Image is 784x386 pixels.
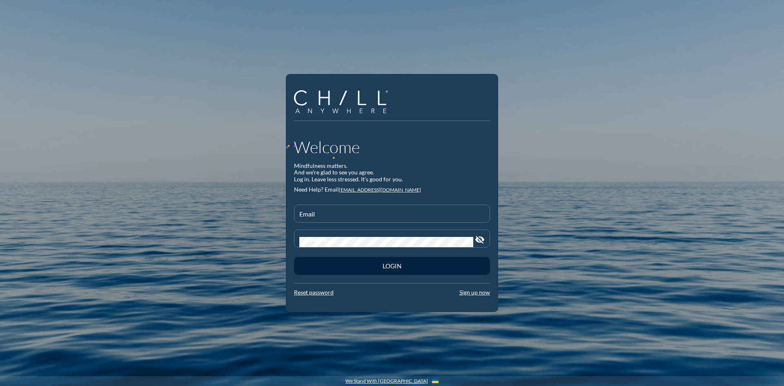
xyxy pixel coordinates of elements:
[294,186,339,193] span: Need Help? Email
[475,235,485,245] i: visibility_off
[339,187,421,193] a: [EMAIL_ADDRESS][DOMAIN_NAME]
[345,378,428,384] a: We Stand With [GEOGRAPHIC_DATA]
[299,212,485,222] input: Email
[308,262,476,270] div: Login
[299,237,473,247] input: Password
[294,90,388,114] img: Company Logo
[294,257,490,275] button: Login
[294,137,490,157] h1: Welcome
[294,289,334,296] a: Reset password
[294,163,490,183] div: Mindfulness matters. And we’re glad to see you agree. Log in. Leave less stressed. It’s good for ...
[432,379,439,383] img: Flag_of_Ukraine.1aeecd60.svg
[294,90,394,115] a: Company Logo
[459,289,490,296] a: Sign up now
